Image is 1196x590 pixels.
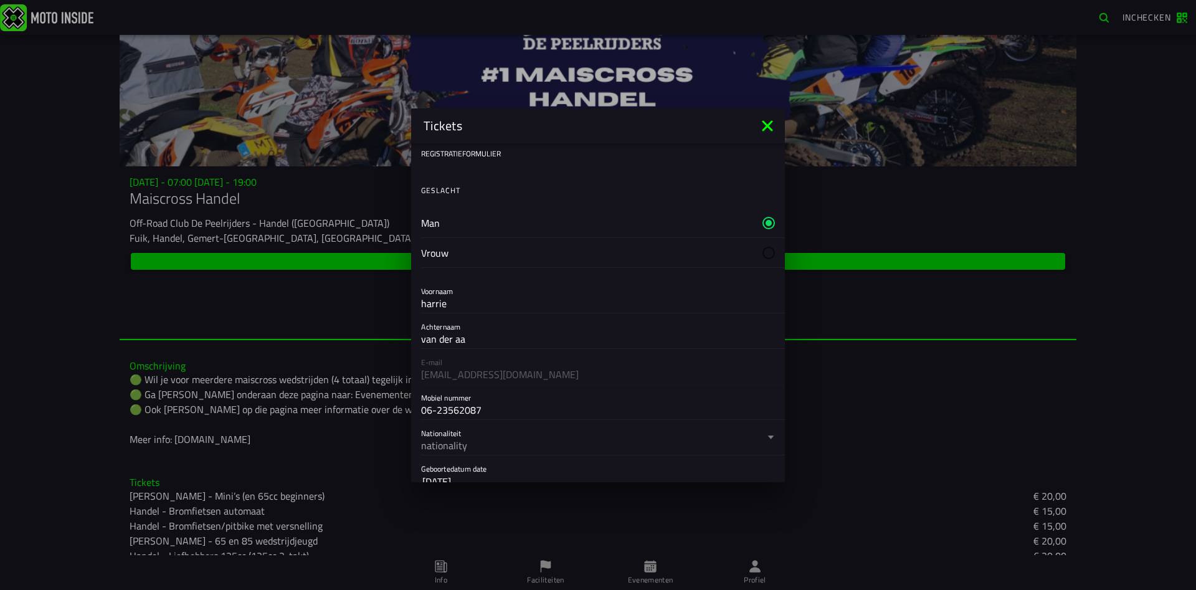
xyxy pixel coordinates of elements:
[421,208,775,237] ion-radio: Man
[421,331,775,346] input: Achternaam
[421,148,501,173] ion-text: Registratieformulier
[421,295,775,310] input: Voornaam
[421,238,775,267] ion-radio: Vrouw
[411,117,757,135] ion-title: Tickets
[421,185,785,196] ion-label: Geslacht
[421,402,775,417] input: Mobiel nummer
[421,463,686,474] ion-label: Geboortedatum date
